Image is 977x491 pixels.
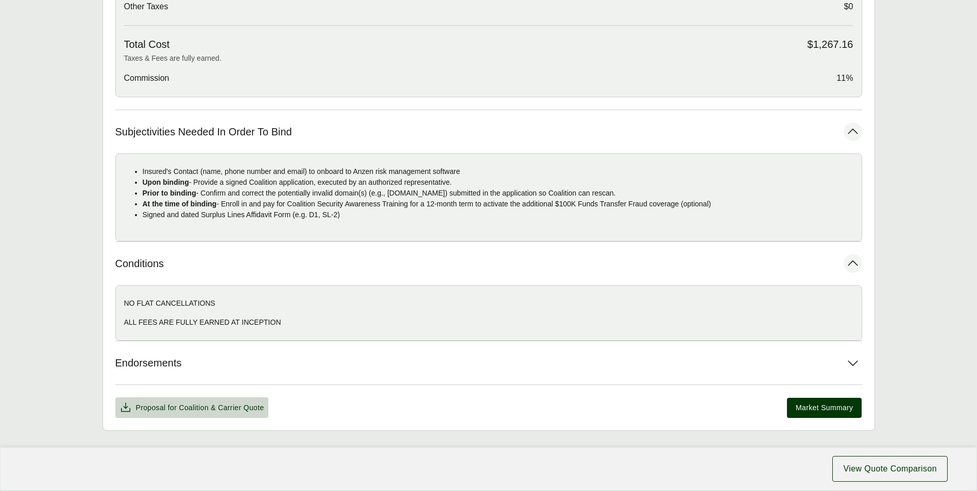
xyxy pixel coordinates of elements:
span: View Quote Comparison [843,463,937,475]
span: Coalition [179,404,209,412]
span: Commission [124,72,169,84]
span: $0 [844,1,853,13]
p: Insured's Contact (name, phone number and email) to onboard to Anzen risk management software [143,166,853,177]
button: Proposal for Coalition & Carrier Quote [115,397,268,418]
span: Endorsements [115,357,182,370]
span: Total Cost [124,38,170,51]
strong: Upon binding [143,178,189,186]
p: - Provide a signed Coalition application, executed by an authorized representative. [143,177,853,188]
p: - Confirm and correct the potentially invalid domain(s) (e.g., [DOMAIN_NAME]) submitted in the ap... [143,188,853,199]
span: Market Summary [796,402,853,413]
span: Subjectivities Needed In Order To Bind [115,126,292,138]
p: NO FLAT CANCELLATIONS [124,298,853,309]
button: Market Summary [787,398,862,418]
span: & Carrier Quote [211,404,264,412]
button: Conditions [115,242,862,285]
button: Endorsements [115,341,862,384]
span: Proposal for [136,402,264,413]
p: Taxes & Fees are fully earned. [124,53,853,64]
strong: Prior to binding [143,189,196,197]
button: View Quote Comparison [832,456,948,482]
span: 11% [836,72,853,84]
p: ALL FEES ARE FULLY EARNED AT INCEPTION [124,317,853,328]
strong: At the time of binding [143,200,217,208]
span: Conditions [115,257,164,270]
p: Signed and dated Surplus Lines Affidavit Form (e.g. D1, SL-2) [143,209,853,220]
span: Other Taxes [124,1,168,13]
button: Subjectivities Needed In Order To Bind [115,110,862,153]
span: $1,267.16 [808,38,853,51]
p: - Enroll in and pay for Coalition Security Awareness Training for a 12-month term to activate the... [143,199,853,209]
